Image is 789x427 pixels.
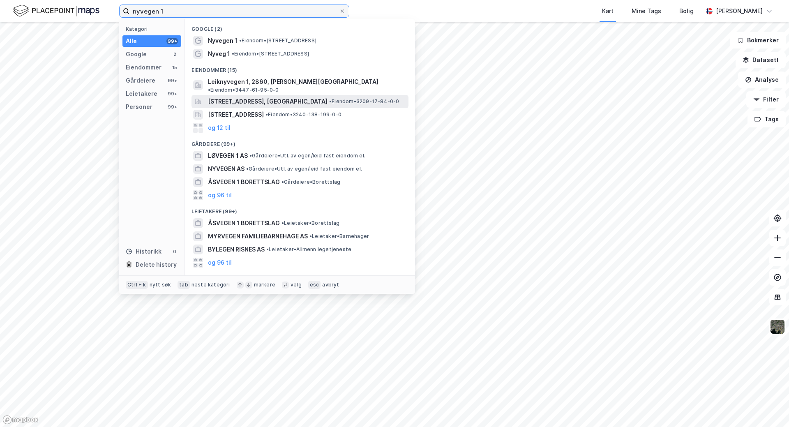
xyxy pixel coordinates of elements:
span: LØVEGEN 1 AS [208,151,248,161]
span: Eiendom • 3240-138-199-0-0 [265,111,341,118]
div: markere [254,282,275,288]
span: NYVEGEN AS [208,164,245,174]
span: ÅSVEGEN 1 BORETTSLAG [208,177,280,187]
div: Kart [602,6,614,16]
div: nytt søk [150,282,171,288]
span: [STREET_ADDRESS] [208,110,264,120]
div: 99+ [166,38,178,44]
button: Bokmerker [730,32,786,48]
span: Leietaker • Barnehager [309,233,369,240]
img: 9k= [770,319,785,335]
div: Gårdeiere (99+) [185,134,415,149]
span: MYRVEGEN FAMILIEBARNEHAGE AS [208,231,308,241]
div: Leietakere (99+) [185,202,415,217]
div: neste kategori [191,282,230,288]
span: Eiendom • [STREET_ADDRESS] [239,37,316,44]
span: • [266,246,269,252]
iframe: Chat Widget [748,388,789,427]
button: og 12 til [208,123,231,133]
button: Tags [747,111,786,127]
div: Kontrollprogram for chat [748,388,789,427]
span: • [249,152,252,159]
div: tab [178,281,190,289]
div: Mine Tags [632,6,661,16]
div: velg [291,282,302,288]
div: 99+ [166,77,178,84]
div: Ctrl + k [126,281,148,289]
button: og 96 til [208,258,232,268]
div: 99+ [166,104,178,110]
div: Personer [126,102,152,112]
span: • [309,233,312,239]
span: Eiendom • [STREET_ADDRESS] [232,51,309,57]
div: Alle [126,36,137,46]
div: Eiendommer (15) [185,60,415,75]
span: • [208,87,210,93]
div: Gårdeiere [126,76,155,85]
div: 0 [171,248,178,255]
div: Kategori [126,26,181,32]
input: Søk på adresse, matrikkel, gårdeiere, leietakere eller personer [129,5,339,17]
span: Nyveg 1 [208,49,230,59]
div: Historikk [126,247,161,256]
div: 99+ [166,90,178,97]
div: 2 [171,51,178,58]
button: Filter [746,91,786,108]
span: Leietaker • Borettslag [281,220,339,226]
span: • [246,166,249,172]
div: [PERSON_NAME] [716,6,763,16]
span: Gårdeiere • Utl. av egen/leid fast eiendom el. [246,166,362,172]
a: Mapbox homepage [2,415,39,425]
span: Eiendom • 3447-61-95-0-0 [208,87,279,93]
span: • [329,98,332,104]
button: og 96 til [208,190,232,200]
span: ÅSVEGEN 1 BORETTSLAG [208,218,280,228]
div: Leietakere [126,89,157,99]
span: • [265,111,268,118]
button: Datasett [736,52,786,68]
span: • [281,179,284,185]
span: • [239,37,242,44]
div: Personer (99+) [185,269,415,284]
span: Gårdeiere • Borettslag [281,179,340,185]
div: Delete history [136,260,177,270]
div: Eiendommer [126,62,161,72]
span: BYLEGEN RISNES AS [208,245,265,254]
span: • [281,220,284,226]
span: Leietaker • Allmenn legetjeneste [266,246,351,253]
span: Gårdeiere • Utl. av egen/leid fast eiendom el. [249,152,365,159]
button: Analyse [738,72,786,88]
span: Leiknyvegen 1, 2860, [PERSON_NAME][GEOGRAPHIC_DATA] [208,77,378,87]
div: Google [126,49,147,59]
div: Bolig [679,6,694,16]
div: Google (2) [185,19,415,34]
span: • [232,51,234,57]
div: avbryt [322,282,339,288]
span: Nyvegen 1 [208,36,238,46]
span: [STREET_ADDRESS], [GEOGRAPHIC_DATA] [208,97,328,106]
span: Eiendom • 3209-17-84-0-0 [329,98,399,105]
div: 15 [171,64,178,71]
img: logo.f888ab2527a4732fd821a326f86c7f29.svg [13,4,99,18]
div: esc [308,281,321,289]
